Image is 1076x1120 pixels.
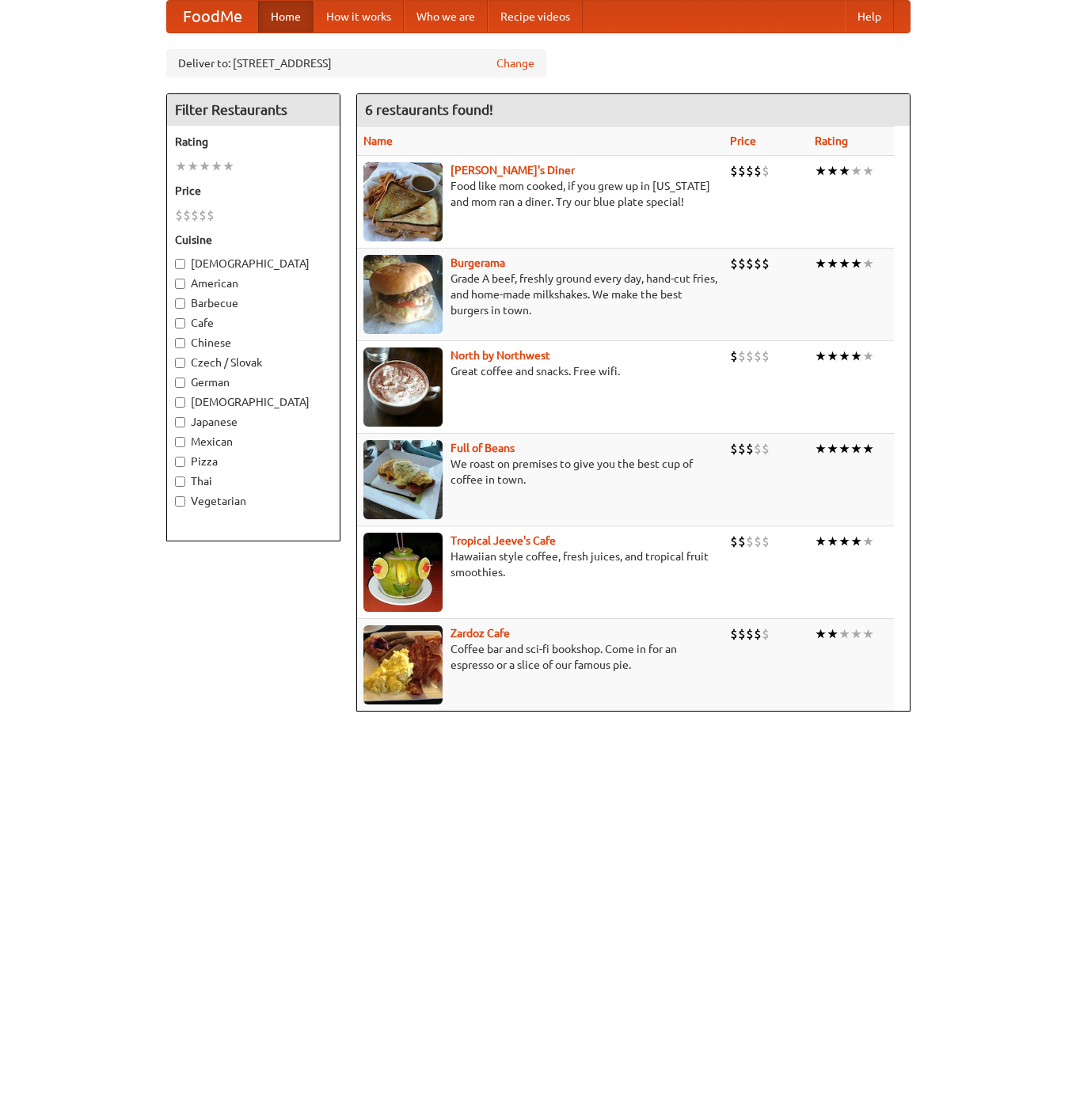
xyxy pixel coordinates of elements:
[363,162,443,241] img: sallys.jpg
[175,338,185,348] input: Chinese
[175,315,332,331] label: Cafe
[746,255,754,272] li: $
[754,625,762,643] li: $
[838,625,850,643] li: ★
[175,397,185,408] input: [DEMOGRAPHIC_DATA]
[207,207,215,224] li: $
[862,533,874,550] li: ★
[451,627,510,640] a: Zardoz Cafe
[222,158,234,175] li: ★
[754,162,762,180] li: $
[175,158,187,175] li: ★
[183,207,191,224] li: $
[845,1,894,32] a: Help
[850,162,862,180] li: ★
[762,625,770,643] li: $
[175,417,185,427] input: Japanese
[838,162,850,180] li: ★
[850,533,862,550] li: ★
[838,533,850,550] li: ★
[175,454,332,469] label: Pizza
[211,158,222,175] li: ★
[850,255,862,272] li: ★
[363,135,393,147] a: Name
[363,533,443,612] img: jeeves.jpg
[850,440,862,457] li: ★
[175,414,332,430] label: Japanese
[754,533,762,550] li: $
[363,347,443,427] img: north.jpg
[199,158,211,175] li: ★
[838,347,850,365] li: ★
[175,232,332,248] h5: Cuisine
[838,255,850,272] li: ★
[175,207,183,224] li: $
[175,134,332,150] h5: Rating
[175,279,185,289] input: American
[175,275,332,291] label: American
[754,255,762,272] li: $
[451,534,556,547] a: Tropical Jeeve's Cafe
[827,625,838,643] li: ★
[762,440,770,457] li: $
[175,355,332,370] label: Czech / Slovak
[363,625,443,704] img: zardoz.jpg
[363,641,717,673] p: Coffee bar and sci-fi bookshop. Come in for an espresso or a slice of our famous pie.
[730,533,738,550] li: $
[175,476,185,487] input: Thai
[862,162,874,180] li: ★
[762,533,770,550] li: $
[451,442,515,454] a: Full of Beans
[258,1,314,32] a: Home
[175,318,185,328] input: Cafe
[404,1,488,32] a: Who we are
[175,493,332,509] label: Vegetarian
[451,256,505,269] a: Burgerama
[496,55,534,71] a: Change
[827,440,838,457] li: ★
[738,625,746,643] li: $
[738,440,746,457] li: $
[754,440,762,457] li: $
[762,162,770,180] li: $
[746,625,754,643] li: $
[199,207,207,224] li: $
[488,1,583,32] a: Recipe videos
[175,394,332,410] label: [DEMOGRAPHIC_DATA]
[451,164,575,177] a: [PERSON_NAME]'s Diner
[738,533,746,550] li: $
[363,178,717,210] p: Food like mom cooked, if you grew up in [US_STATE] and mom ran a diner. Try our blue plate special!
[815,533,827,550] li: ★
[762,255,770,272] li: $
[746,440,754,457] li: $
[730,440,738,457] li: $
[187,158,199,175] li: ★
[815,162,827,180] li: ★
[754,347,762,365] li: $
[815,135,848,147] a: Rating
[730,255,738,272] li: $
[175,295,332,311] label: Barbecue
[175,374,332,390] label: German
[862,440,874,457] li: ★
[738,255,746,272] li: $
[363,456,717,488] p: We roast on premises to give you the best cup of coffee in town.
[363,440,443,519] img: beans.jpg
[827,347,838,365] li: ★
[175,256,332,271] label: [DEMOGRAPHIC_DATA]
[730,135,756,147] a: Price
[730,162,738,180] li: $
[862,347,874,365] li: ★
[191,207,199,224] li: $
[166,49,546,78] div: Deliver to: [STREET_ADDRESS]
[827,533,838,550] li: ★
[175,437,185,447] input: Mexican
[175,259,185,269] input: [DEMOGRAPHIC_DATA]
[314,1,404,32] a: How it works
[451,349,550,362] b: North by Northwest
